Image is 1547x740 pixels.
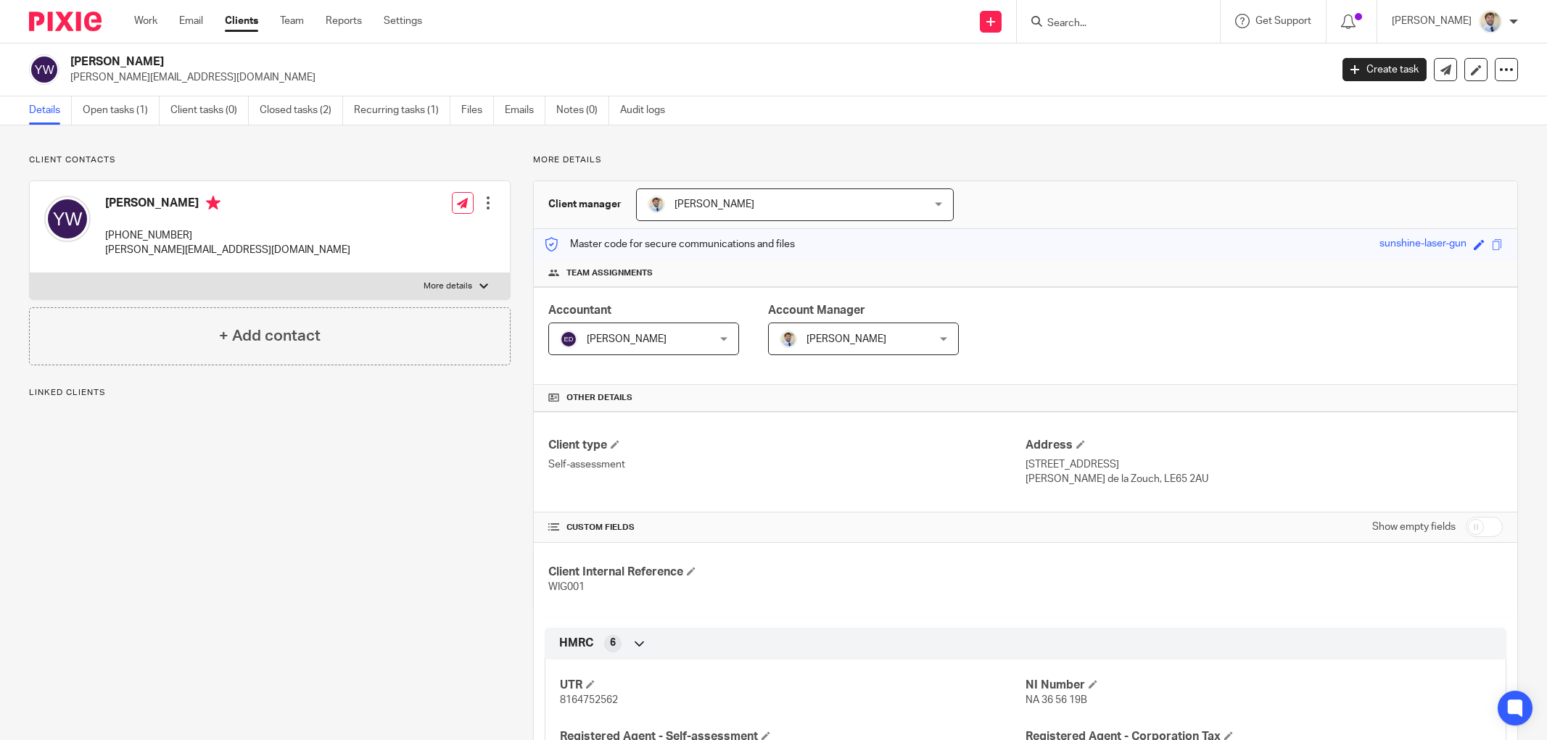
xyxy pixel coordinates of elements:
a: Work [134,14,157,28]
a: Emails [505,96,545,125]
h4: NI Number [1026,678,1491,693]
span: Accountant [548,304,611,316]
h4: + Add contact [219,325,321,347]
p: [PERSON_NAME] de la Zouch, LE65 2AU [1026,472,1503,486]
a: Files [461,96,494,125]
span: WIG001 [548,582,585,592]
input: Search [1046,17,1176,30]
p: More details [533,154,1518,166]
p: [PERSON_NAME] [1392,14,1472,28]
a: Email [179,14,203,28]
a: Audit logs [620,96,676,125]
a: Settings [384,14,422,28]
img: svg%3E [29,54,59,85]
h2: [PERSON_NAME] [70,54,1070,70]
p: [PERSON_NAME][EMAIL_ADDRESS][DOMAIN_NAME] [70,70,1321,85]
img: svg%3E [44,196,91,242]
a: Team [280,14,304,28]
span: Other details [566,392,632,404]
div: sunshine-laser-gun [1379,236,1466,253]
a: Recurring tasks (1) [354,96,450,125]
span: Get Support [1255,16,1311,26]
img: Pixie [29,12,102,31]
p: Master code for secure communications and files [545,237,795,251]
span: Account Manager [768,304,865,316]
i: Primary [206,196,220,210]
a: Details [29,96,72,125]
h4: Client Internal Reference [548,565,1026,580]
h4: [PERSON_NAME] [105,196,350,214]
a: Open tasks (1) [83,96,160,125]
img: 1693835698283.jfif [1479,10,1502,33]
a: Create task [1342,58,1427,81]
span: [PERSON_NAME] [675,199,754,209]
p: [PHONE_NUMBER] [105,228,350,243]
a: Closed tasks (2) [260,96,343,125]
img: 1693835698283.jfif [780,330,797,348]
a: Client tasks (0) [170,96,249,125]
p: More details [424,280,472,292]
span: [PERSON_NAME] [806,334,886,344]
img: 1693835698283.jfif [648,196,665,213]
span: HMRC [559,636,593,651]
h4: UTR [560,678,1026,693]
span: NA 36 56 19B [1026,695,1087,705]
p: [STREET_ADDRESS] [1026,457,1503,472]
img: svg%3E [560,330,577,348]
span: [PERSON_NAME] [587,334,667,344]
span: 6 [610,636,616,650]
label: Show empty fields [1372,520,1456,534]
p: Client contacts [29,154,511,166]
span: 8164752562 [560,695,618,705]
h4: Client type [548,438,1026,453]
p: Self-assessment [548,457,1026,472]
a: Clients [225,14,258,28]
h4: Address [1026,438,1503,453]
p: [PERSON_NAME][EMAIL_ADDRESS][DOMAIN_NAME] [105,243,350,257]
h3: Client manager [548,197,622,212]
span: Team assignments [566,267,653,279]
h4: CUSTOM FIELDS [548,522,1026,533]
a: Reports [326,14,362,28]
a: Notes (0) [556,96,609,125]
p: Linked clients [29,387,511,399]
